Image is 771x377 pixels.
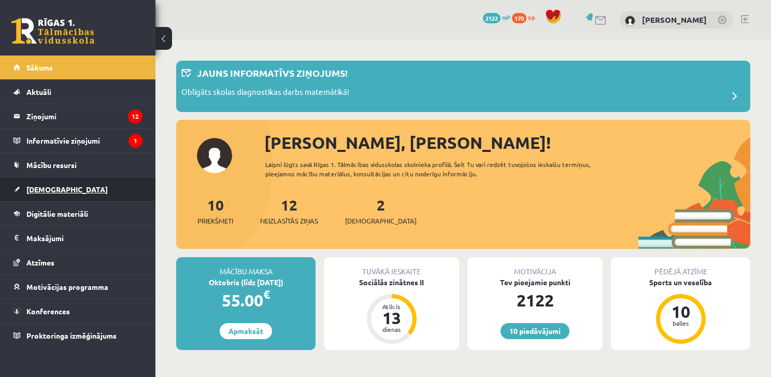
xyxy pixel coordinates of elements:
[13,299,142,323] a: Konferences
[26,258,54,267] span: Atzīmes
[376,326,407,332] div: dienas
[13,129,142,152] a: Informatīvie ziņojumi1
[263,287,270,302] span: €
[260,196,318,226] a: 12Neizlasītās ziņas
[501,323,569,339] a: 10 piedāvājumi
[26,63,53,72] span: Sākums
[197,66,348,80] p: Jauns informatīvs ziņojums!
[176,277,316,288] div: Oktobris (līdz [DATE])
[176,288,316,313] div: 55.00
[13,104,142,128] a: Ziņojumi12
[26,104,142,128] legend: Ziņojumi
[128,109,142,123] i: 12
[13,55,142,79] a: Sākums
[26,87,51,96] span: Aktuāli
[181,86,349,101] p: Obligāts skolas diagnostikas darbs matemātikā!
[26,306,70,316] span: Konferences
[611,277,750,345] a: Sports un veselība 10 balles
[26,226,142,250] legend: Maksājumi
[13,324,142,347] a: Proktoringa izmēģinājums
[483,13,501,23] span: 2122
[642,15,707,25] a: [PERSON_NAME]
[197,216,233,226] span: Priekšmeti
[197,196,233,226] a: 10Priekšmeti
[483,13,510,21] a: 2122 mP
[176,257,316,277] div: Mācību maksa
[376,303,407,310] div: Atlicis
[345,196,417,226] a: 2[DEMOGRAPHIC_DATA]
[324,277,459,288] div: Sociālās zinātnes II
[13,226,142,250] a: Maksājumi
[265,160,610,178] div: Laipni lūgts savā Rīgas 1. Tālmācības vidusskolas skolnieka profilā. Šeit Tu vari redzēt tuvojošo...
[665,303,696,320] div: 10
[467,288,603,313] div: 2122
[467,257,603,277] div: Motivācija
[324,257,459,277] div: Tuvākā ieskaite
[26,331,117,340] span: Proktoringa izmēģinājums
[625,16,635,26] img: Ivo Sprungs
[13,153,142,177] a: Mācību resursi
[128,134,142,148] i: 1
[512,13,540,21] a: 170 xp
[11,18,94,44] a: Rīgas 1. Tālmācības vidusskola
[26,129,142,152] legend: Informatīvie ziņojumi
[13,250,142,274] a: Atzīmes
[264,130,750,155] div: [PERSON_NAME], [PERSON_NAME]!
[220,323,272,339] a: Apmaksāt
[26,185,108,194] span: [DEMOGRAPHIC_DATA]
[611,257,750,277] div: Pēdējā atzīme
[502,13,510,21] span: mP
[13,202,142,226] a: Digitālie materiāli
[665,320,696,326] div: balles
[26,282,108,291] span: Motivācijas programma
[13,80,142,104] a: Aktuāli
[345,216,417,226] span: [DEMOGRAPHIC_DATA]
[376,310,407,326] div: 13
[26,160,77,170] span: Mācību resursi
[260,216,318,226] span: Neizlasītās ziņas
[181,66,745,107] a: Jauns informatīvs ziņojums! Obligāts skolas diagnostikas darbs matemātikā!
[512,13,526,23] span: 170
[324,277,459,345] a: Sociālās zinātnes II Atlicis 13 dienas
[13,275,142,299] a: Motivācijas programma
[467,277,603,288] div: Tev pieejamie punkti
[528,13,535,21] span: xp
[611,277,750,288] div: Sports un veselība
[26,209,88,218] span: Digitālie materiāli
[13,177,142,201] a: [DEMOGRAPHIC_DATA]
